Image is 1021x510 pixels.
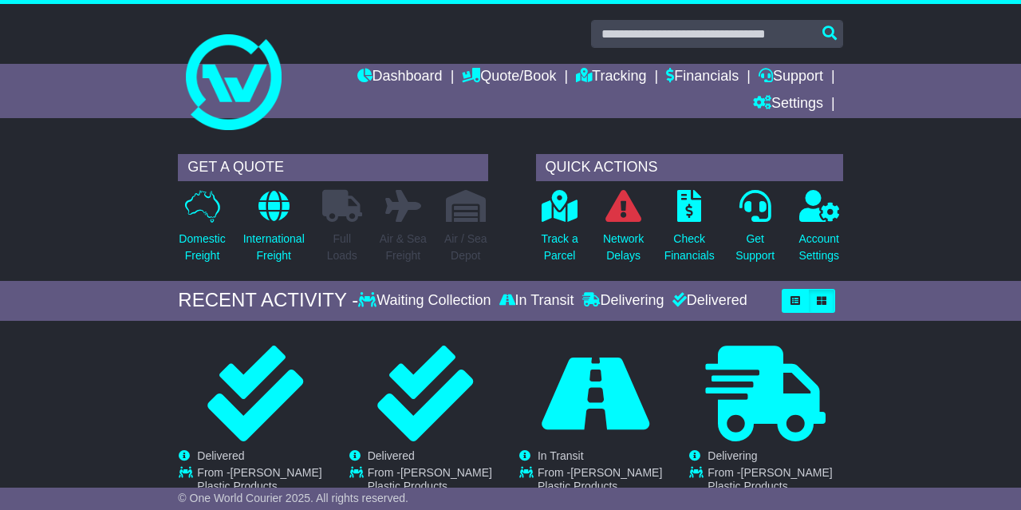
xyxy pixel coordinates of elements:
p: Network Delays [603,231,644,264]
a: NetworkDelays [602,189,645,273]
span: Delivered [368,449,415,462]
span: [PERSON_NAME] Plastic Products [538,466,662,492]
span: [PERSON_NAME] Plastic Products [368,466,492,492]
a: CheckFinancials [664,189,715,273]
a: AccountSettings [798,189,840,273]
p: International Freight [243,231,305,264]
a: Tracking [576,64,646,91]
span: In Transit [538,449,584,462]
div: Waiting Collection [358,292,495,310]
p: Check Financials [664,231,715,264]
div: RECENT ACTIVITY - [178,289,358,312]
p: Air / Sea Depot [444,231,487,264]
p: Air & Sea Freight [380,231,427,264]
a: Track aParcel [541,189,579,273]
span: Delivered [197,449,244,462]
a: InternationalFreight [242,189,306,273]
p: Get Support [735,231,775,264]
div: Delivering [578,292,668,310]
span: [PERSON_NAME] Plastic Products [708,466,832,492]
p: Domestic Freight [179,231,225,264]
div: Delivered [668,292,747,310]
td: From - [197,466,331,497]
a: Financials [666,64,739,91]
a: Dashboard [357,64,443,91]
td: From - [538,466,672,497]
div: In Transit [495,292,578,310]
p: Account Settings [798,231,839,264]
p: Full Loads [322,231,362,264]
span: [PERSON_NAME] Plastic Products [197,466,321,492]
span: © One World Courier 2025. All rights reserved. [178,492,408,504]
a: Settings [753,91,823,118]
p: Track a Parcel [542,231,578,264]
a: DomesticFreight [178,189,226,273]
a: Support [759,64,823,91]
div: GET A QUOTE [178,154,487,181]
span: Delivering [708,449,757,462]
td: From - [708,466,842,497]
a: GetSupport [735,189,775,273]
td: From - [368,466,502,497]
a: Quote/Book [462,64,556,91]
div: QUICK ACTIONS [536,154,843,181]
